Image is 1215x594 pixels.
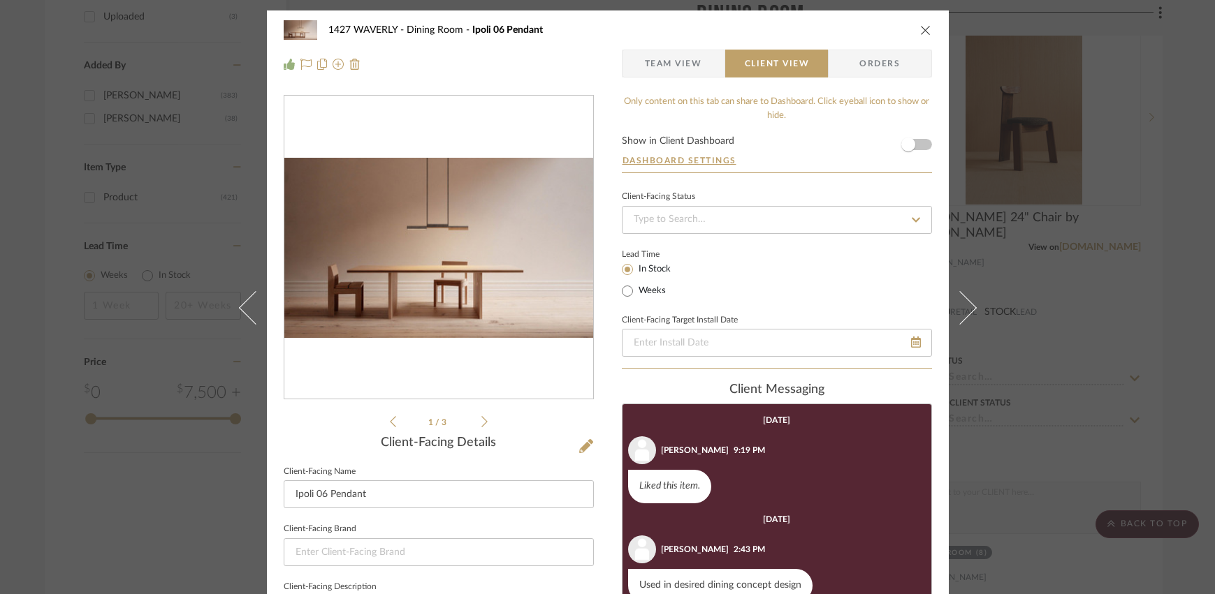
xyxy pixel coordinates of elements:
[284,436,594,451] div: Client-Facing Details
[435,418,442,426] span: /
[284,584,377,591] label: Client-Facing Description
[734,543,765,556] div: 2:43 PM
[442,418,449,426] span: 3
[622,95,932,122] div: Only content on this tab can share to Dashboard. Click eyeball icon to show or hide.
[622,383,932,398] div: client Messaging
[428,418,435,426] span: 1
[622,154,737,167] button: Dashboard Settings
[844,50,915,77] span: Orders
[628,470,711,503] div: Liked this item.
[622,329,932,357] input: Enter Install Date
[622,206,932,234] input: Type to Search…
[628,436,656,464] img: user_avatar.png
[284,526,356,533] label: Client-Facing Brand
[763,415,790,425] div: [DATE]
[661,543,729,556] div: [PERSON_NAME]
[622,317,738,324] label: Client-Facing Target Install Date
[734,444,765,456] div: 9:19 PM
[622,248,694,260] label: Lead Time
[472,25,543,35] span: Ipoli 06 Pendant
[328,25,407,35] span: 1427 WAVERLY
[645,50,702,77] span: Team View
[661,444,729,456] div: [PERSON_NAME]
[745,50,809,77] span: Client View
[284,96,593,399] div: 0
[622,193,695,200] div: Client-Facing Status
[349,59,361,70] img: Remove from project
[919,24,932,36] button: close
[284,158,593,337] img: d378f696-67dd-4055-8c9d-6737672f17d1_436x436.jpg
[284,480,594,508] input: Enter Client-Facing Item Name
[284,16,317,44] img: d378f696-67dd-4055-8c9d-6737672f17d1_48x40.jpg
[763,514,790,524] div: [DATE]
[284,468,356,475] label: Client-Facing Name
[636,263,671,276] label: In Stock
[636,285,666,297] label: Weeks
[407,25,472,35] span: Dining Room
[284,538,594,566] input: Enter Client-Facing Brand
[628,535,656,563] img: user_avatar.png
[622,260,694,299] mat-radio-group: Select item type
